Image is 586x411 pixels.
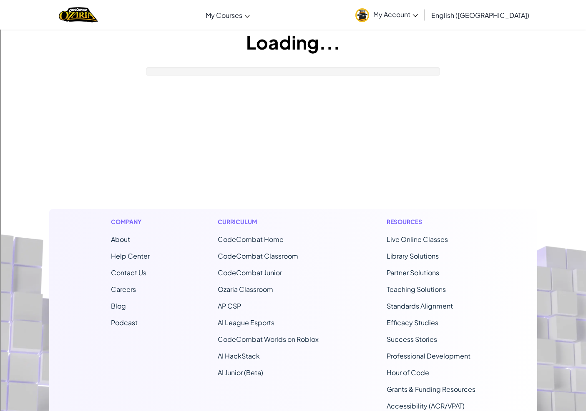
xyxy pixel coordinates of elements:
[431,11,529,20] span: English ([GEOGRAPHIC_DATA])
[351,2,422,28] a: My Account
[59,6,98,23] a: Ozaria by CodeCombat logo
[373,10,418,19] span: My Account
[206,11,242,20] span: My Courses
[201,4,254,26] a: My Courses
[355,8,369,22] img: avatar
[427,4,533,26] a: English ([GEOGRAPHIC_DATA])
[59,6,98,23] img: Home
